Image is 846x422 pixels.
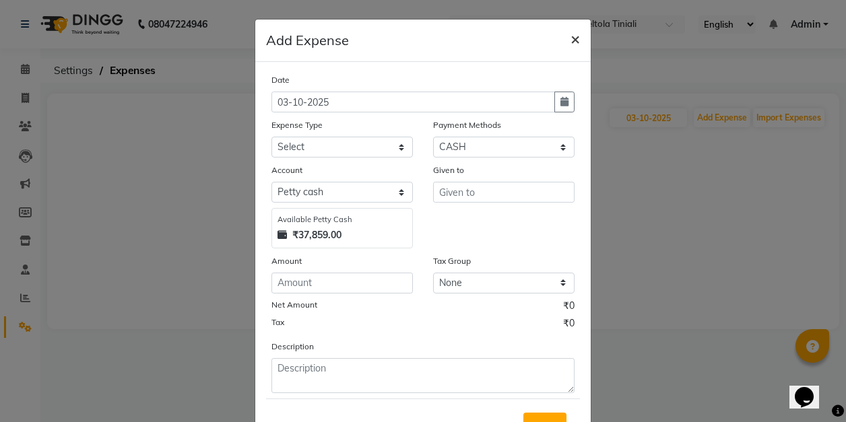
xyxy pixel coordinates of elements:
[271,341,314,353] label: Description
[571,28,580,48] span: ×
[433,182,575,203] input: Given to
[271,273,413,293] input: Amount
[433,119,501,131] label: Payment Methods
[433,255,471,267] label: Tax Group
[266,30,349,50] h5: Add Expense
[789,368,833,409] iframe: chat widget
[271,299,317,311] label: Net Amount
[271,74,290,86] label: Date
[563,316,575,334] span: ₹0
[271,119,323,131] label: Expense Type
[271,255,302,267] label: Amount
[271,164,302,176] label: Account
[433,164,464,176] label: Given to
[271,316,284,328] label: Tax
[563,299,575,316] span: ₹0
[278,214,407,225] div: Available Petty Cash
[292,228,341,242] strong: ₹37,859.00
[560,20,591,57] button: Close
